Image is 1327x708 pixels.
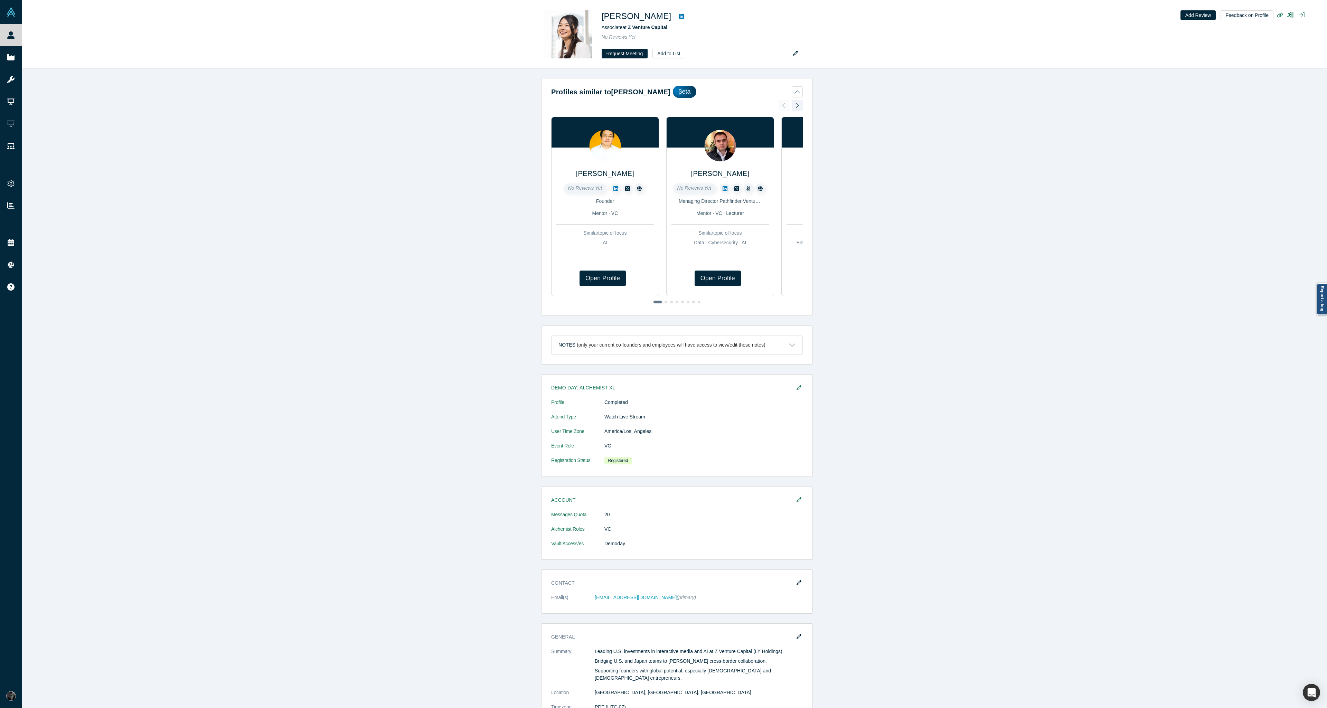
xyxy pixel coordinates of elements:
button: Notes (only your current co-founders and employees will have access to view/edit these notes) [552,336,802,354]
dt: Summary [551,648,595,689]
span: Enterprise Software · Web3 · fintech [797,240,874,245]
span: No Reviews Yet [677,185,712,191]
span: No Reviews Yet [568,185,602,191]
div: βeta [673,86,696,98]
button: Profiles similar to[PERSON_NAME]βeta [551,86,803,98]
p: (only your current co-founders and employees will have access to view/edit these notes) [577,342,765,348]
div: Similar topic of focus [671,229,769,237]
dd: [GEOGRAPHIC_DATA], [GEOGRAPHIC_DATA], [GEOGRAPHIC_DATA] [595,689,803,696]
dd: Demoday [604,540,803,547]
span: No Reviews Yet [602,34,636,40]
button: Request Meeting [602,49,648,58]
dt: Vault Access/es [551,540,604,555]
dt: Email(s) [551,594,595,608]
h3: Demo Day: Alchemist XL [551,384,793,391]
dd: 20 [604,511,803,518]
img: Allan Young's Profile Image [589,130,621,161]
a: Report a bug! [1317,283,1327,315]
h3: Account [551,497,793,504]
h3: Notes [558,341,575,349]
span: Associate at [602,25,668,30]
h3: General [551,633,793,641]
p: Leading U.S. investments in interactive media and AI at Z Venture Capital (LY Holdings). [595,648,803,655]
dt: Attend Type [551,413,604,428]
button: Add Review [1180,10,1216,20]
button: Feedback on Profile [1221,10,1273,20]
dd: Completed [604,399,803,406]
h1: [PERSON_NAME] [602,10,671,22]
span: Registered [604,457,632,464]
img: Ali Wasti's Profile Image [704,130,736,161]
div: Similar topic of focus [556,229,654,237]
dt: Location [551,689,595,704]
span: (primary) [677,595,696,600]
dd: Watch Live Stream [604,413,803,421]
div: Mentor · VC [556,210,654,217]
dd: VC [604,526,803,533]
div: VC [787,210,884,217]
dt: Profile [551,399,604,413]
a: Open Profile [695,271,741,286]
p: Supporting founders with global potential, especially [DEMOGRAPHIC_DATA] and [DEMOGRAPHIC_DATA] e... [595,667,803,682]
dd: VC [604,442,803,450]
button: Add to List [652,49,685,58]
p: Bridging U.S. and Japan teams to [PERSON_NAME] cross-border collaboration. [595,658,803,665]
div: Similar topic of focus [787,229,884,237]
dt: User Time Zone [551,428,604,442]
div: Mentor · VC · Lecturer [671,210,769,217]
h3: Contact [551,579,793,587]
img: Rami Chousein's Account [6,691,16,701]
h2: Profiles similar to [PERSON_NAME] [551,87,670,97]
a: Z Venture Capital [628,25,667,30]
img: Alchemist Vault Logo [6,7,16,17]
a: [PERSON_NAME] [576,170,634,177]
a: Open Profile [580,271,626,286]
dt: Registration Status [551,457,604,472]
img: Kinuko Kitabatake's Profile Image [544,10,592,58]
dd: America/Los_Angeles [604,428,803,435]
dt: Messages Quota [551,511,604,526]
a: [EMAIL_ADDRESS][DOMAIN_NAME] [595,595,677,600]
a: [PERSON_NAME] [691,170,749,177]
span: Data · Cybersecurity · AI [694,240,746,245]
span: Founder [596,198,614,204]
span: AI [603,240,607,245]
dt: Event Role [551,442,604,457]
dt: Alchemist Roles [551,526,604,540]
span: Managing Director Pathfinder Ventures [679,198,762,204]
